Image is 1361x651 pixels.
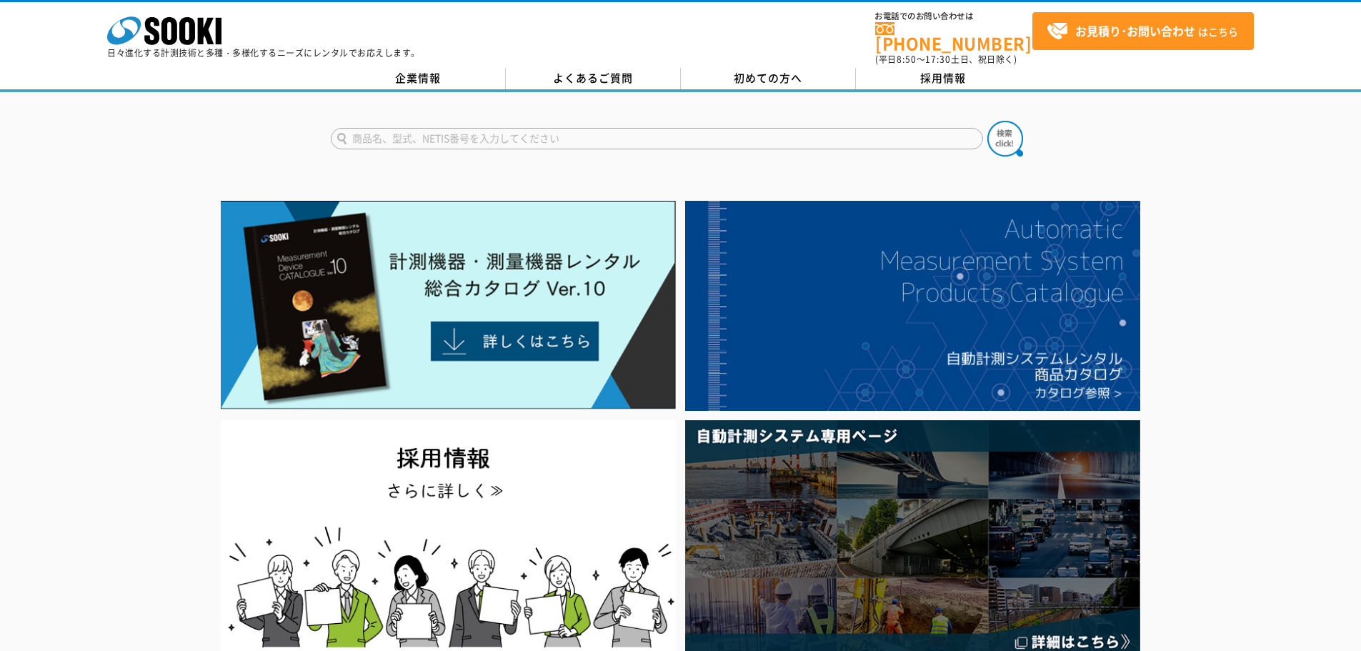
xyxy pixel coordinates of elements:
[875,12,1032,21] span: お電話でのお問い合わせは
[987,121,1023,156] img: btn_search.png
[897,53,917,66] span: 8:50
[506,68,681,89] a: よくあるご質問
[1047,21,1238,42] span: はこちら
[685,201,1140,411] img: 自動計測システムカタログ
[331,128,983,149] input: 商品名、型式、NETIS番号を入力してください
[107,49,420,57] p: 日々進化する計測技術と多種・多様化するニーズにレンタルでお応えします。
[925,53,951,66] span: 17:30
[734,70,802,86] span: 初めての方へ
[331,68,506,89] a: 企業情報
[875,22,1032,51] a: [PHONE_NUMBER]
[856,68,1031,89] a: 採用情報
[681,68,856,89] a: 初めての方へ
[1032,12,1254,50] a: お見積り･お問い合わせはこちら
[221,201,676,409] img: Catalog Ver10
[875,53,1017,66] span: (平日 ～ 土日、祝日除く)
[1075,22,1195,39] strong: お見積り･お問い合わせ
